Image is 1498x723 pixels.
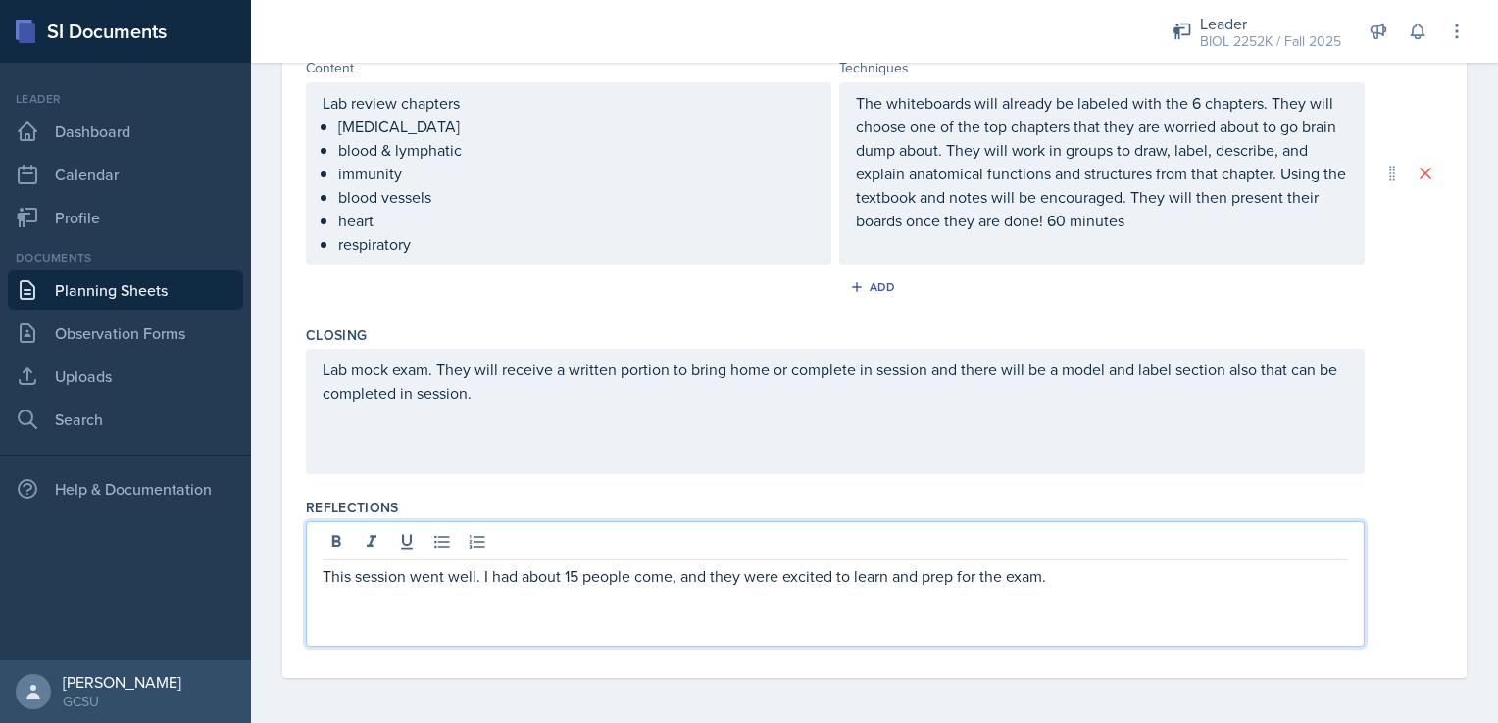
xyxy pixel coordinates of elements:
[323,91,815,115] p: Lab review chapters
[8,270,243,310] a: Planning Sheets
[8,313,243,353] a: Observation Forms
[338,115,815,138] p: [MEDICAL_DATA]
[338,185,815,209] p: blood vessels
[8,112,243,151] a: Dashboard
[1200,12,1341,35] div: Leader
[8,90,243,108] div: Leader
[839,58,1365,78] div: Techniques
[8,198,243,237] a: Profile
[63,672,181,692] div: [PERSON_NAME]
[856,91,1348,232] p: The whiteboards will already be labeled with the 6 chapters. They will choose one of the top chap...
[8,249,243,266] div: Documents
[338,162,815,185] p: immunity
[323,564,1348,588] p: This session went well. I had about 15 people come, and they were excited to learn and prep for t...
[338,232,815,256] p: respiratory
[8,357,243,396] a: Uploads
[1200,31,1341,52] div: BIOL 2252K / Fall 2025
[63,692,181,711] div: GCSU
[306,58,831,78] div: Content
[843,272,907,302] button: Add
[854,279,896,295] div: Add
[323,358,1348,405] p: Lab mock exam. They will receive a written portion to bring home or complete in session and there...
[8,469,243,508] div: Help & Documentation
[338,209,815,232] p: heart
[8,155,243,194] a: Calendar
[8,400,243,439] a: Search
[338,138,815,162] p: blood & lymphatic
[306,498,399,517] label: Reflections
[306,325,367,345] label: Closing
